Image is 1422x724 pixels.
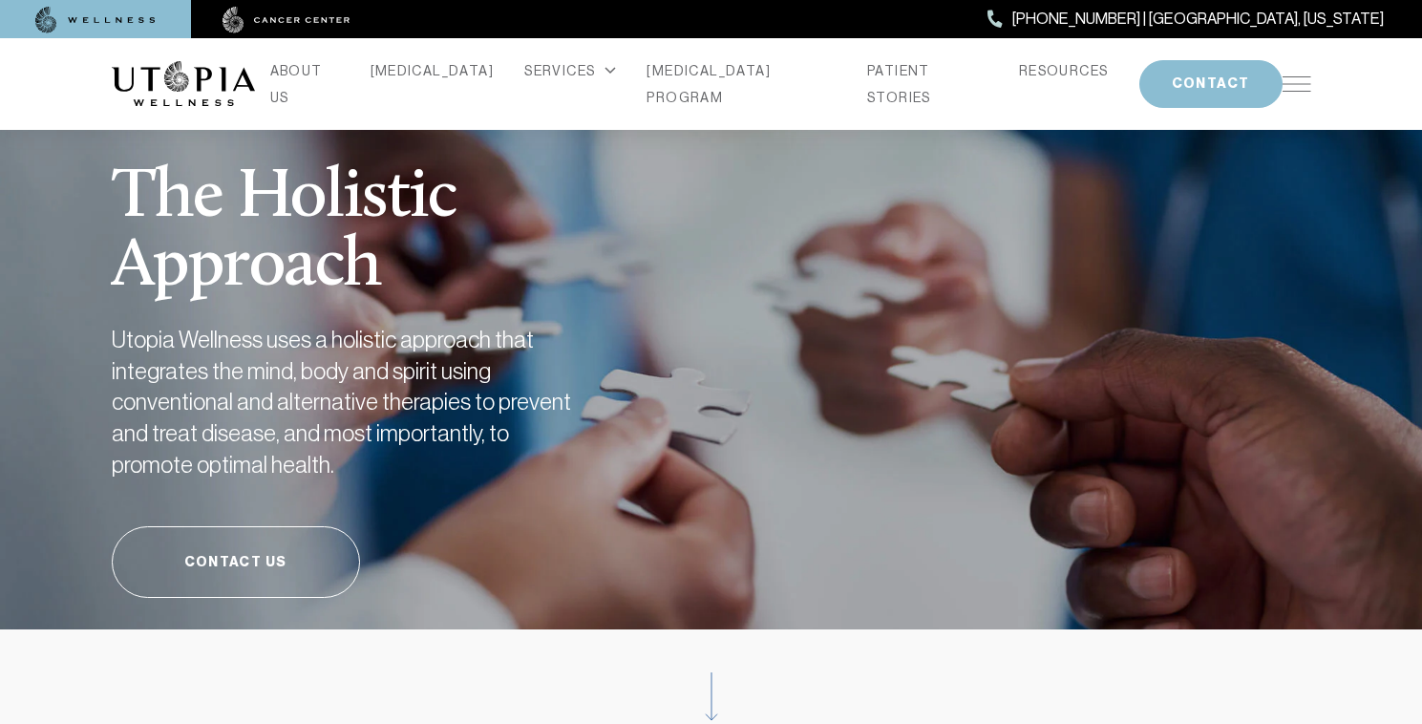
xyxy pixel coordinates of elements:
[112,325,589,480] h2: Utopia Wellness uses a holistic approach that integrates the mind, body and spirit using conventi...
[987,7,1384,32] a: [PHONE_NUMBER] | [GEOGRAPHIC_DATA], [US_STATE]
[112,117,675,302] h1: The Holistic Approach
[647,57,837,111] a: [MEDICAL_DATA] PROGRAM
[112,61,255,107] img: logo
[1019,57,1109,84] a: RESOURCES
[371,57,495,84] a: [MEDICAL_DATA]
[1139,60,1283,108] button: CONTACT
[867,57,988,111] a: PATIENT STORIES
[223,7,350,33] img: cancer center
[524,57,616,84] div: SERVICES
[270,57,340,111] a: ABOUT US
[1012,7,1384,32] span: [PHONE_NUMBER] | [GEOGRAPHIC_DATA], [US_STATE]
[35,7,156,33] img: wellness
[112,526,360,598] a: Contact Us
[1283,76,1311,92] img: icon-hamburger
